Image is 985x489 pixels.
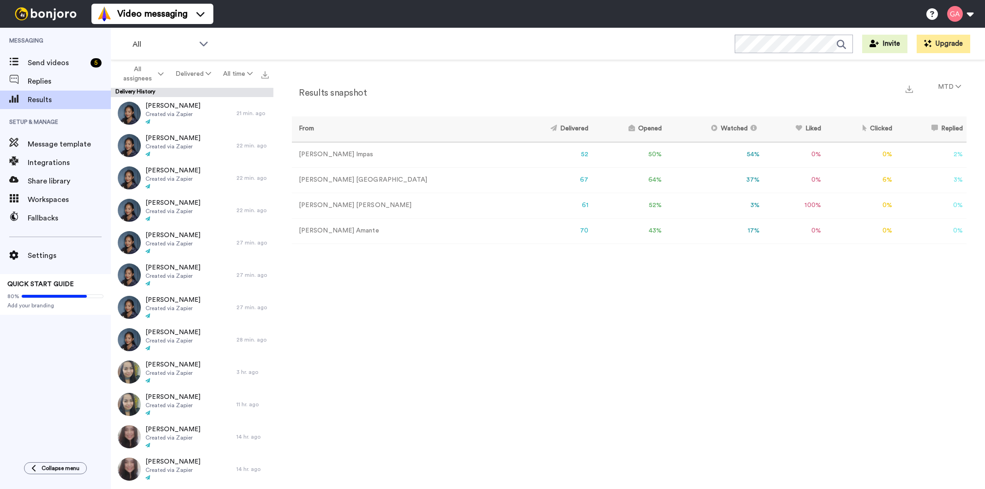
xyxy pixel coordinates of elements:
span: Created via Zapier [145,110,200,118]
th: Delivered [511,116,592,142]
td: [PERSON_NAME] [PERSON_NAME] [292,193,511,218]
div: 14 hr. ago [236,465,269,473]
span: [PERSON_NAME] [145,328,200,337]
div: 3 hr. ago [236,368,269,376]
span: [PERSON_NAME] [145,166,200,175]
td: 100 % [764,193,825,218]
span: Created via Zapier [145,143,200,150]
td: 0 % [764,142,825,167]
span: [PERSON_NAME] [145,134,200,143]
a: [PERSON_NAME]Created via Zapier22 min. ago [111,129,273,162]
td: 64 % [592,167,665,193]
img: 05157437-11da-4056-ab76-f7e6f2059b92-thumb.jpg [118,199,141,222]
td: [PERSON_NAME] Impas [292,142,511,167]
span: [PERSON_NAME] [145,263,200,272]
span: Created via Zapier [145,272,200,280]
div: 27 min. ago [236,239,269,246]
th: Liked [764,116,825,142]
td: 0 % [764,167,825,193]
img: cb0e8877-d657-4c17-96b5-46206da97b8b-thumb.jpg [118,328,141,351]
span: Created via Zapier [145,175,200,183]
td: 67 [511,167,592,193]
a: [PERSON_NAME]Created via Zapier11 hr. ago [111,388,273,421]
a: [PERSON_NAME]Created via Zapier3 hr. ago [111,356,273,388]
td: 0 % [764,218,825,244]
td: 37 % [665,167,764,193]
td: 17 % [665,218,764,244]
th: Opened [592,116,665,142]
button: Collapse menu [24,462,87,474]
span: Fallbacks [28,213,111,224]
td: [PERSON_NAME] [GEOGRAPHIC_DATA] [292,167,511,193]
div: 5 [91,58,102,67]
td: 54 % [665,142,764,167]
img: 8f265b7c-5d4d-4736-972c-825d1dd9a7b9-thumb.jpg [118,134,141,157]
td: 0 % [896,218,967,244]
div: 28 min. ago [236,336,269,343]
button: All time [217,66,259,82]
span: All [133,39,194,50]
th: Watched [665,116,764,142]
span: Add your branding [7,302,103,309]
span: Video messaging [117,7,187,20]
div: 22 min. ago [236,207,269,214]
td: 3 % [665,193,764,218]
td: 50 % [592,142,665,167]
span: [PERSON_NAME] [145,295,200,305]
div: 11 hr. ago [236,401,269,408]
td: 0 % [896,193,967,218]
td: [PERSON_NAME] Amante [292,218,511,244]
span: Created via Zapier [145,337,200,344]
span: Share library [28,176,111,187]
button: Export all results that match these filters now. [259,67,272,81]
a: Invite [862,35,907,53]
span: Created via Zapier [145,466,200,474]
img: bj-logo-header-white.svg [11,7,80,20]
td: 43 % [592,218,665,244]
div: 22 min. ago [236,174,269,182]
button: MTD [932,79,967,95]
td: 0 % [825,142,896,167]
span: [PERSON_NAME] [145,392,200,402]
span: Created via Zapier [145,434,200,441]
img: 95f64a6a-7a73-4fba-8ef0-dc9d9a8aff4f-thumb.jpg [118,231,141,254]
button: All assignees [113,61,169,87]
img: export.svg [261,71,269,79]
div: 27 min. ago [236,304,269,311]
td: 6 % [825,167,896,193]
td: 3 % [896,167,967,193]
img: 869477a7-f6c1-4fbf-a319-7872ff7402b8-thumb.jpg [118,393,141,416]
a: [PERSON_NAME]Created via Zapier27 min. ago [111,259,273,291]
img: vm-color.svg [97,6,112,21]
span: [PERSON_NAME] [145,360,200,369]
span: Replies [28,76,111,87]
span: [PERSON_NAME] [145,198,200,208]
span: Send videos [28,57,87,68]
button: Export a summary of each team member’s results that match this filter now. [903,82,916,95]
th: Clicked [825,116,896,142]
img: export.svg [906,86,913,93]
img: cb7206e2-c253-4329-a99d-8d7ed30ca93e-thumb.jpg [118,263,141,287]
div: 21 min. ago [236,110,269,117]
span: [PERSON_NAME] [145,231,200,240]
div: 22 min. ago [236,142,269,149]
button: Delivered [169,66,217,82]
span: 80% [7,293,19,300]
td: 61 [511,193,592,218]
td: 52 [511,142,592,167]
span: Message template [28,139,111,150]
span: Settings [28,250,111,261]
td: 0 % [825,193,896,218]
th: Replied [896,116,967,142]
a: [PERSON_NAME]Created via Zapier27 min. ago [111,226,273,259]
span: Created via Zapier [145,305,200,312]
img: 383fabd0-27d9-4c02-94b4-63500f10a5d0-thumb.jpg [118,425,141,448]
button: Upgrade [917,35,970,53]
span: [PERSON_NAME] [145,101,200,110]
td: 2 % [896,142,967,167]
img: a5a9c418-26f4-4491-95e2-0e5e441362b8-thumb.jpg [118,296,141,319]
span: QUICK START GUIDE [7,281,74,287]
h2: Results snapshot [292,88,367,98]
a: [PERSON_NAME]Created via Zapier22 min. ago [111,162,273,194]
span: Created via Zapier [145,402,200,409]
